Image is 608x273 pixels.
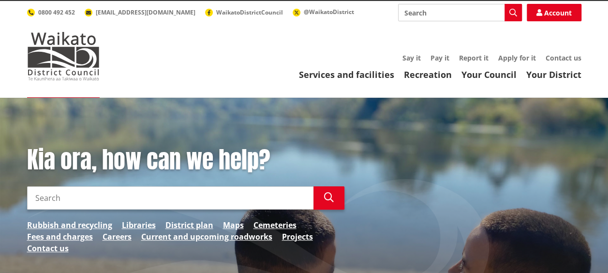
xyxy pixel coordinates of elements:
a: WaikatoDistrictCouncil [205,8,283,16]
a: Account [527,4,581,21]
a: Pay it [430,53,449,62]
a: District plan [165,219,213,231]
a: Cemeteries [253,219,297,231]
input: Search input [27,186,313,210]
a: Libraries [122,219,156,231]
iframe: Messenger Launcher [564,232,598,267]
a: Say it [402,53,421,62]
a: Your Council [461,69,517,80]
a: Maps [223,219,244,231]
a: Projects [282,231,313,243]
a: Contact us [546,53,581,62]
a: Current and upcoming roadworks [141,231,272,243]
span: @WaikatoDistrict [304,8,354,16]
a: 0800 492 452 [27,8,75,16]
a: Apply for it [498,53,536,62]
a: Report it [459,53,489,62]
a: Fees and charges [27,231,93,243]
a: Careers [103,231,132,243]
span: [EMAIL_ADDRESS][DOMAIN_NAME] [96,8,195,16]
a: @WaikatoDistrict [293,8,354,16]
input: Search input [398,4,522,21]
a: Recreation [404,69,452,80]
a: Your District [526,69,581,80]
a: Rubbish and recycling [27,219,112,231]
h1: Kia ora, how can we help? [27,146,344,174]
img: Waikato District Council - Te Kaunihera aa Takiwaa o Waikato [27,32,100,80]
a: Contact us [27,243,69,254]
a: [EMAIL_ADDRESS][DOMAIN_NAME] [85,8,195,16]
span: 0800 492 452 [38,8,75,16]
span: WaikatoDistrictCouncil [216,8,283,16]
a: Services and facilities [299,69,394,80]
